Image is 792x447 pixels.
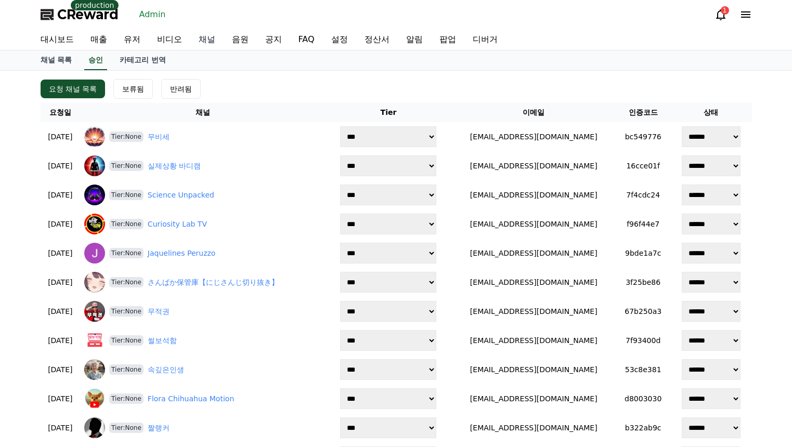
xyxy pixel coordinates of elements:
[109,306,144,317] span: Tier:None
[452,122,616,151] td: [EMAIL_ADDRESS][DOMAIN_NAME]
[148,277,279,288] a: さんばか保管庫【にじさんじ切り抜き】
[109,393,144,404] span: Tier:None
[148,161,201,172] a: 실제상황 바디캠
[45,277,76,288] p: [DATE]
[452,180,616,209] td: [EMAIL_ADDRESS][DOMAIN_NAME]
[398,29,431,50] a: 알림
[84,359,105,380] img: 속깊은인생
[45,248,76,259] p: [DATE]
[616,122,671,151] td: bc549776
[41,80,106,98] button: 요청 채널 목록
[148,248,216,259] a: Jaquelines Peruzzo
[323,29,356,50] a: 설정
[84,417,105,438] img: 짤랭커
[257,29,290,50] a: 공지
[84,330,105,351] img: 썰보석함
[3,330,69,356] a: Home
[148,423,170,433] a: 짤랭커
[109,132,144,142] span: Tier:None
[84,301,105,322] img: 무적권
[616,209,671,239] td: f96f44e7
[111,50,174,70] a: 카테고리 번역
[80,103,325,122] th: 채널
[452,355,616,384] td: [EMAIL_ADDRESS][DOMAIN_NAME]
[134,330,200,356] a: Settings
[84,50,107,70] a: 승인
[452,151,616,180] td: [EMAIL_ADDRESS][DOMAIN_NAME]
[69,330,134,356] a: Messages
[109,161,144,171] span: Tier:None
[464,29,506,50] a: 디버거
[452,239,616,268] td: [EMAIL_ADDRESS][DOMAIN_NAME]
[109,364,144,375] span: Tier:None
[135,6,170,23] a: Admin
[148,219,207,230] a: Curiosity Lab TV
[616,151,671,180] td: 16cce01f
[109,277,144,287] span: Tier:None
[616,326,671,355] td: 7f93400d
[45,393,76,404] p: [DATE]
[616,355,671,384] td: 53c8e381
[616,297,671,326] td: 67b250a3
[452,326,616,355] td: [EMAIL_ADDRESS][DOMAIN_NAME]
[84,185,105,205] img: Science Unpacked
[616,268,671,297] td: 3f25be86
[616,103,671,122] th: 인증코드
[616,384,671,413] td: d8003030
[452,268,616,297] td: [EMAIL_ADDRESS][DOMAIN_NAME]
[148,393,234,404] a: Flora Chihuahua Motion
[45,219,76,230] p: [DATE]
[452,103,616,122] th: 이메일
[452,413,616,442] td: [EMAIL_ADDRESS][DOMAIN_NAME]
[49,84,97,94] div: 요청 채널 목록
[122,84,144,94] div: 보류됨
[84,214,105,234] img: Curiosity Lab TV
[154,345,179,353] span: Settings
[84,272,105,293] img: さんばか保管庫【にじさんじ切り抜き】
[84,155,105,176] img: 실제상황 바디캠
[148,306,170,317] a: 무적권
[452,297,616,326] td: [EMAIL_ADDRESS][DOMAIN_NAME]
[45,306,76,317] p: [DATE]
[190,29,224,50] a: 채널
[452,384,616,413] td: [EMAIL_ADDRESS][DOMAIN_NAME]
[45,335,76,346] p: [DATE]
[170,84,192,94] div: 반려됨
[431,29,464,50] a: 팝업
[452,209,616,239] td: [EMAIL_ADDRESS][DOMAIN_NAME]
[148,364,184,375] a: 속깊은인생
[224,29,257,50] a: 음원
[109,248,144,258] span: Tier:None
[109,190,144,200] span: Tier:None
[616,413,671,442] td: b322ab9c
[149,29,190,50] a: 비디오
[290,29,323,50] a: FAQ
[45,161,76,172] p: [DATE]
[27,345,45,353] span: Home
[148,190,214,201] a: Science Unpacked
[325,103,451,122] th: Tier
[109,335,144,346] span: Tier:None
[82,29,115,50] a: 매출
[356,29,398,50] a: 정산서
[84,243,105,264] img: Jaquelines Peruzzo
[148,132,170,142] a: 무비세
[84,126,105,147] img: 무비세
[715,8,727,21] a: 1
[109,219,144,229] span: Tier:None
[113,79,153,99] button: 보류됨
[109,423,144,433] span: Tier:None
[45,364,76,375] p: [DATE]
[84,388,105,409] img: Flora Chihuahua Motion
[32,29,82,50] a: 대시보드
[670,103,751,122] th: 상태
[721,6,729,15] div: 1
[161,79,201,99] button: 반려됨
[616,180,671,209] td: 7f4cdc24
[32,50,81,70] a: 채널 목록
[45,423,76,433] p: [DATE]
[148,335,177,346] a: 썰보석함
[45,190,76,201] p: [DATE]
[616,239,671,268] td: 9bde1a7c
[41,6,119,23] a: CReward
